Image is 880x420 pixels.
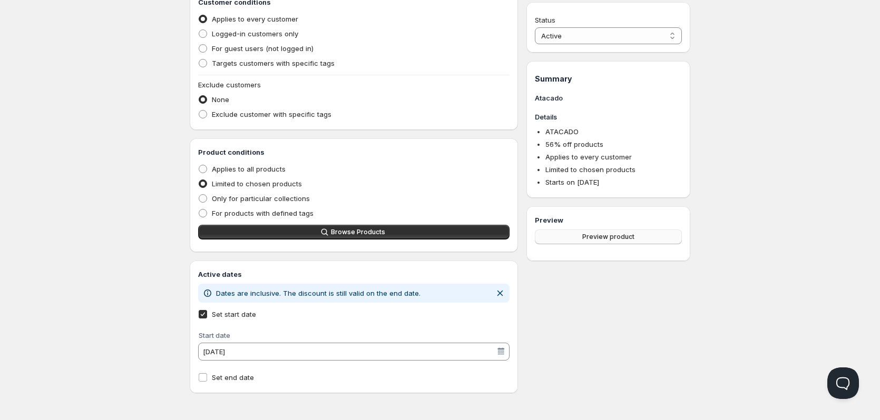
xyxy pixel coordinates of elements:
[199,331,230,339] label: Start date
[535,229,682,244] button: Preview product
[212,373,254,382] span: Set end date
[331,228,385,236] span: Browse Products
[535,74,682,84] h1: Summary
[212,95,229,104] span: None
[212,59,335,67] span: Targets customers with specific tags
[535,215,682,225] h3: Preview
[535,112,682,122] h3: Details
[212,179,302,188] span: Limited to chosen products
[493,286,507,301] button: Dismiss notification
[198,147,510,157] h3: Product conditions
[198,225,510,239] button: Browse Products
[212,44,314,53] span: For guest users (not logged in)
[216,289,421,297] span: Dates are inclusive. The discount is still valid on the end date.
[212,194,310,203] span: Only for particular collections
[212,15,298,23] span: Applies to every customer
[212,110,331,118] span: Exclude customer with specific tags
[212,310,256,318] span: Set start date
[535,16,555,24] span: Status
[535,93,682,103] h3: Atacado
[545,165,635,174] span: Limited to chosen products
[212,29,298,38] span: Logged-in customers only
[212,165,286,173] span: Applies to all products
[198,81,261,89] span: Exclude customers
[212,209,314,217] span: For products with defined tags
[198,269,510,279] h3: Active dates
[582,233,634,241] span: Preview product
[545,127,579,136] span: ATACADO
[827,367,859,399] iframe: Help Scout Beacon - Open
[545,153,632,161] span: Applies to every customer
[545,178,599,186] span: Starts on [DATE]
[545,140,603,148] span: 56 % off products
